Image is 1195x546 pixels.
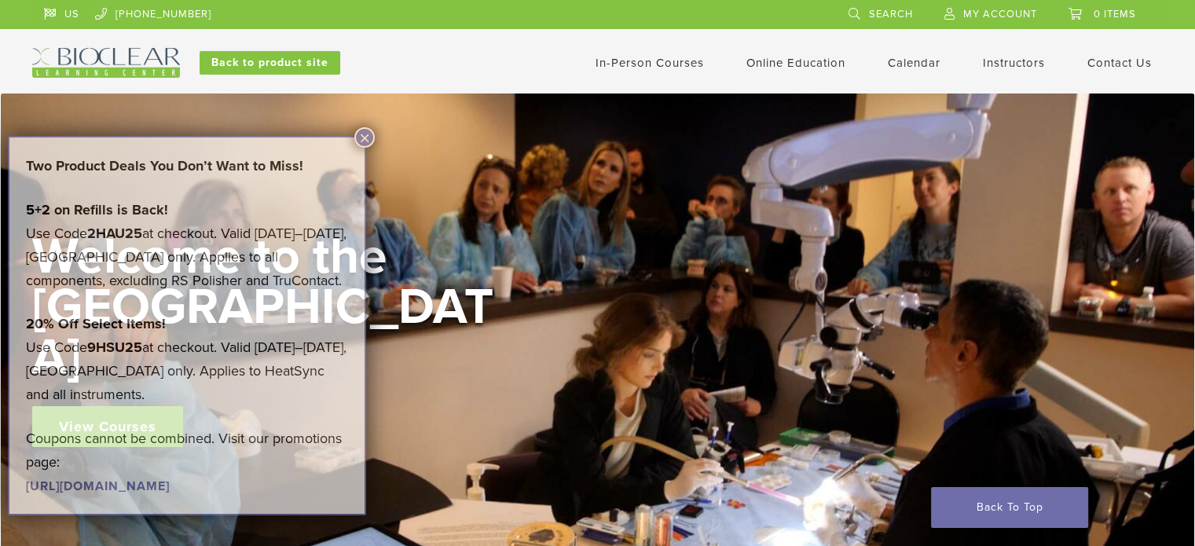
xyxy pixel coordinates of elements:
[26,198,348,292] p: Use Code at checkout. Valid [DATE]–[DATE], [GEOGRAPHIC_DATA] only. Applies to all components, exc...
[963,8,1037,20] span: My Account
[26,201,168,218] strong: 5+2 on Refills is Back!
[32,48,180,78] img: Bioclear
[26,478,170,494] a: [URL][DOMAIN_NAME]
[1087,56,1152,70] a: Contact Us
[26,312,348,406] p: Use Code at checkout. Valid [DATE]–[DATE], [GEOGRAPHIC_DATA] only. Applies to HeatSync and all in...
[869,8,913,20] span: Search
[888,56,940,70] a: Calendar
[354,127,375,148] button: Close
[931,487,1088,528] a: Back To Top
[200,51,340,75] a: Back to product site
[87,225,142,242] strong: 2HAU25
[746,56,845,70] a: Online Education
[26,315,166,332] strong: 20% Off Select Items!
[983,56,1045,70] a: Instructors
[26,427,348,497] p: Coupons cannot be combined. Visit our promotions page:
[1094,8,1136,20] span: 0 items
[87,339,142,356] strong: 9HSU25
[596,56,704,70] a: In-Person Courses
[26,157,303,174] strong: Two Product Deals You Don’t Want to Miss!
